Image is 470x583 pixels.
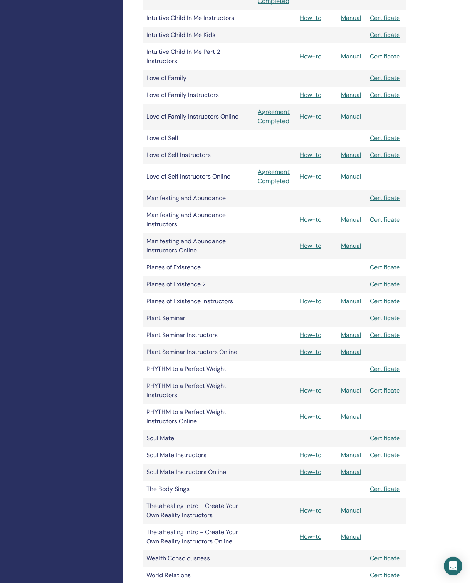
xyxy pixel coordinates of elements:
td: Manifesting and Abundance Instructors [143,207,254,233]
td: Love of Self [143,130,254,147]
a: Certificate [370,263,400,271]
td: Intuitive Child In Me Kids [143,27,254,43]
div: Open Intercom Messenger [444,557,462,575]
td: Love of Family [143,70,254,87]
td: The Body Sings [143,481,254,498]
a: Certificate [370,297,400,305]
td: RHYTHM to a Perfect Weight Instructors Online [143,404,254,430]
a: Certificate [370,280,400,288]
a: Certificate [370,554,400,562]
td: Soul Mate Instructors Online [143,464,254,481]
a: Certificate [370,91,400,99]
td: Love of Self Instructors Online [143,164,254,190]
a: How-to [300,215,321,224]
a: Certificate [370,194,400,202]
a: How-to [300,468,321,476]
a: Manual [341,386,361,394]
td: Plant Seminar Instructors Online [143,344,254,361]
a: Manual [341,52,361,60]
a: How-to [300,14,321,22]
a: How-to [300,331,321,339]
a: How-to [300,506,321,515]
a: How-to [300,151,321,159]
td: Manifesting and Abundance [143,190,254,207]
td: Soul Mate [143,430,254,447]
a: Manual [341,533,361,541]
a: How-to [300,348,321,356]
a: Manual [341,348,361,356]
a: Certificate [370,386,400,394]
td: Wealth Consciousness [143,550,254,567]
a: Manual [341,172,361,180]
a: Certificate [370,52,400,60]
a: Agreement: Completed [258,107,292,126]
a: How-to [300,297,321,305]
a: How-to [300,451,321,459]
a: Manual [341,91,361,99]
a: How-to [300,386,321,394]
a: Manual [341,297,361,305]
a: Manual [341,14,361,22]
a: Manual [341,468,361,476]
a: Certificate [370,314,400,322]
a: Agreement: Completed [258,167,292,186]
a: Certificate [370,365,400,373]
td: Intuitive Child In Me Part 2 Instructors [143,43,254,70]
a: Certificate [370,451,400,459]
a: Certificate [370,215,400,224]
td: Planes of Existence 2 [143,276,254,293]
a: Certificate [370,151,400,159]
a: Manual [341,506,361,515]
a: How-to [300,533,321,541]
a: Certificate [370,485,400,493]
td: Love of Self Instructors [143,147,254,164]
a: Certificate [370,31,400,39]
a: Manual [341,215,361,224]
a: Certificate [370,434,400,442]
a: How-to [300,172,321,180]
a: Certificate [370,74,400,82]
a: How-to [300,52,321,60]
td: ThetaHealing Intro - Create Your Own Reality Instructors Online [143,524,254,550]
td: Planes of Existence [143,259,254,276]
td: Planes of Existence Instructors [143,293,254,310]
td: Love of Family Instructors [143,87,254,104]
a: How-to [300,112,321,120]
a: How-to [300,91,321,99]
a: Certificate [370,571,400,579]
a: How-to [300,413,321,421]
td: ThetaHealing Intro - Create Your Own Reality Instructors [143,498,254,524]
a: Manual [341,413,361,421]
a: Manual [341,331,361,339]
td: Intuitive Child In Me Instructors [143,10,254,27]
td: Soul Mate Instructors [143,447,254,464]
a: Manual [341,151,361,159]
a: Certificate [370,331,400,339]
a: Manual [341,242,361,250]
td: Plant Seminar Instructors [143,327,254,344]
a: Certificate [370,134,400,142]
a: Manual [341,451,361,459]
a: How-to [300,242,321,250]
td: RHYTHM to a Perfect Weight Instructors [143,378,254,404]
a: Certificate [370,14,400,22]
td: Manifesting and Abundance Instructors Online [143,233,254,259]
td: RHYTHM to a Perfect Weight [143,361,254,378]
td: Plant Seminar [143,310,254,327]
td: Love of Family Instructors Online [143,104,254,130]
a: Manual [341,112,361,120]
